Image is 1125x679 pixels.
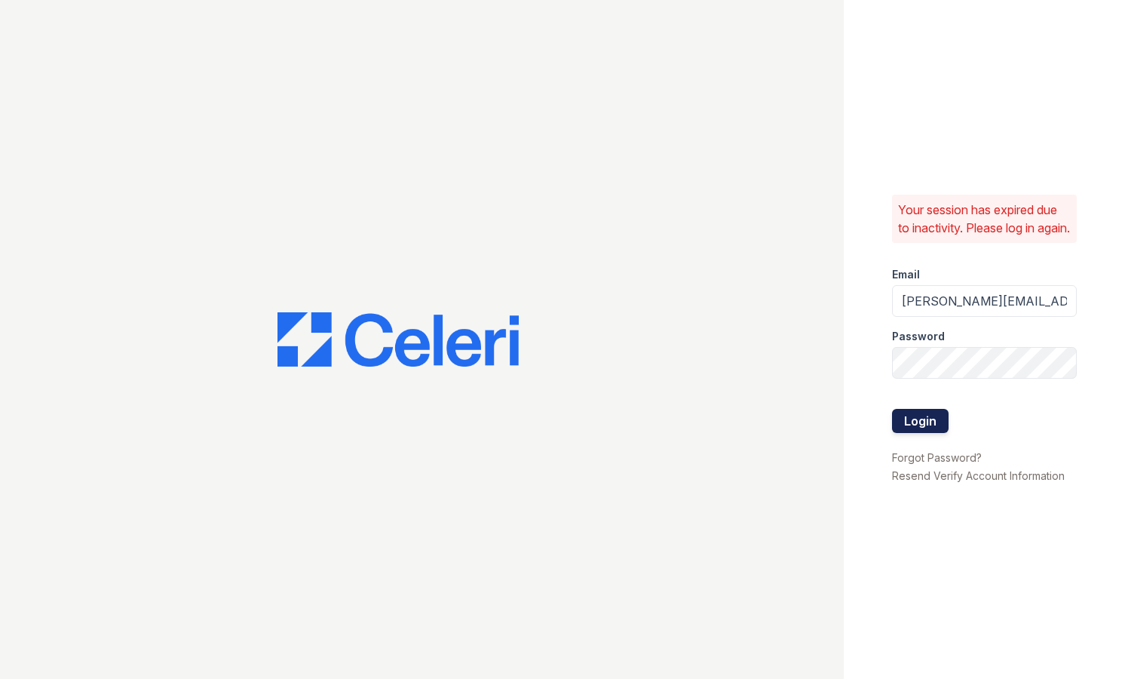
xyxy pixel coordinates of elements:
[892,469,1065,482] a: Resend Verify Account Information
[892,267,920,282] label: Email
[898,201,1071,237] p: Your session has expired due to inactivity. Please log in again.
[892,451,982,464] a: Forgot Password?
[892,409,949,433] button: Login
[892,329,945,344] label: Password
[277,312,519,367] img: CE_Logo_Blue-a8612792a0a2168367f1c8372b55b34899dd931a85d93a1a3d3e32e68fde9ad4.png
